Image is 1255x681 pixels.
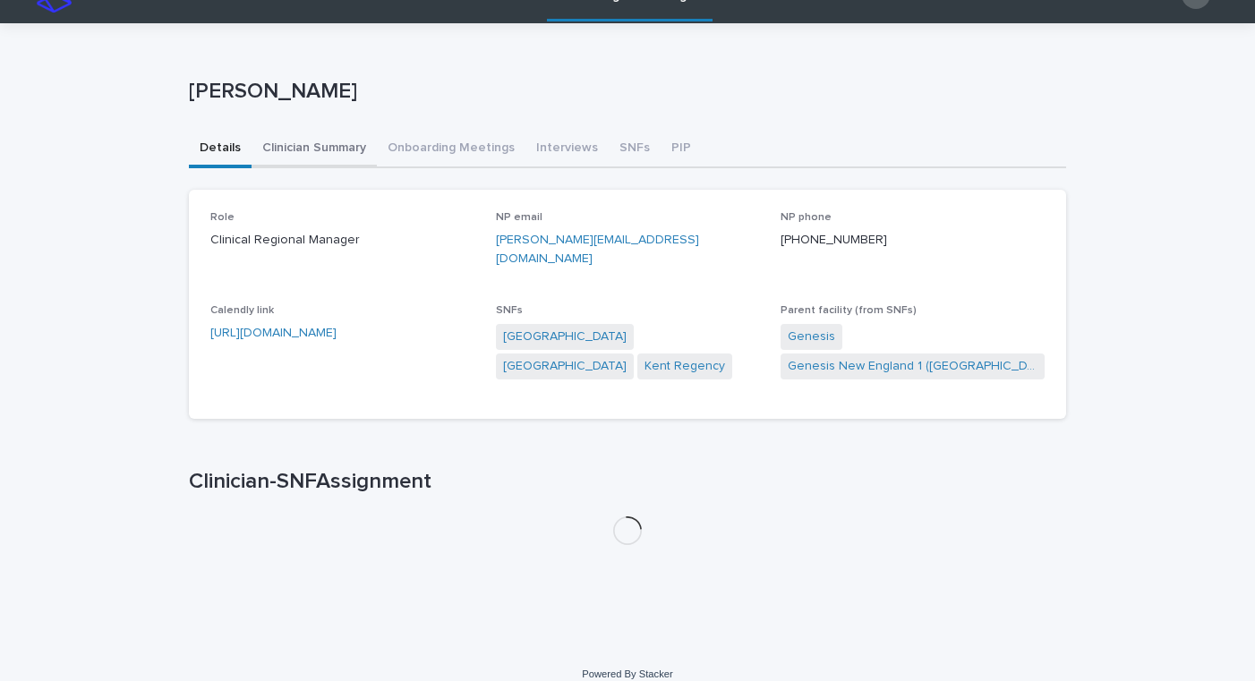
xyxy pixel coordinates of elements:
[781,234,887,246] a: [PHONE_NUMBER]
[377,131,525,168] button: Onboarding Meetings
[609,131,661,168] button: SNFs
[788,357,1037,376] a: Genesis New England 1 ([GEOGRAPHIC_DATA], [GEOGRAPHIC_DATA], [GEOGRAPHIC_DATA])
[210,231,474,250] p: Clinical Regional Manager
[781,305,917,316] span: Parent facility (from SNFs)
[189,79,1059,105] p: [PERSON_NAME]
[582,668,672,679] a: Powered By Stacker
[189,469,1066,495] h1: Clinician-SNFAssignment
[496,234,699,265] a: [PERSON_NAME][EMAIL_ADDRESS][DOMAIN_NAME]
[210,212,235,223] span: Role
[503,328,627,346] a: [GEOGRAPHIC_DATA]
[189,131,252,168] button: Details
[781,212,832,223] span: NP phone
[210,327,337,339] a: [URL][DOMAIN_NAME]
[496,305,523,316] span: SNFs
[661,131,702,168] button: PIP
[210,305,274,316] span: Calendly link
[525,131,609,168] button: Interviews
[788,328,835,346] a: Genesis
[252,131,377,168] button: Clinician Summary
[503,357,627,376] a: [GEOGRAPHIC_DATA]
[645,357,725,376] a: Kent Regency
[496,212,542,223] span: NP email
